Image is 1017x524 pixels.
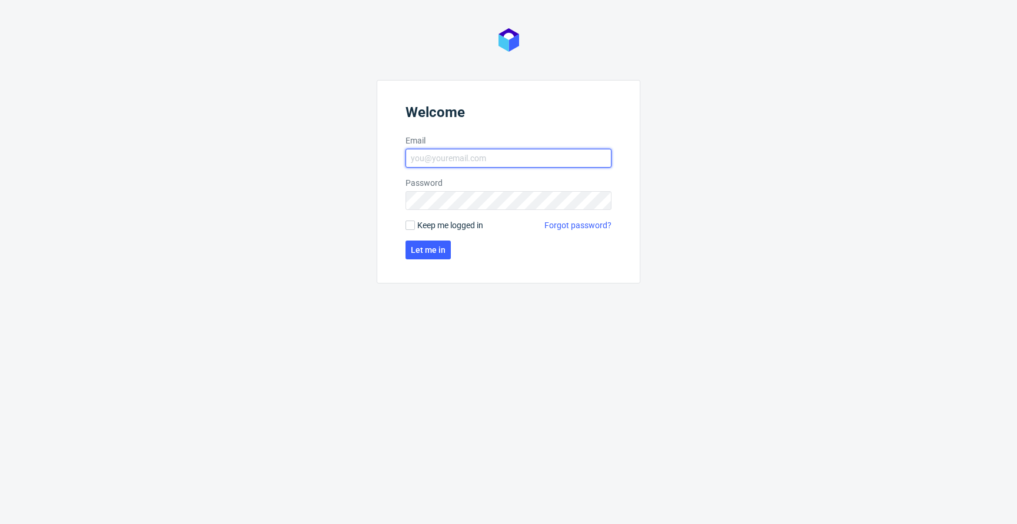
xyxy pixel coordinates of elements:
input: you@youremail.com [406,149,611,168]
span: Let me in [411,246,446,254]
header: Welcome [406,104,611,125]
a: Forgot password? [544,219,611,231]
span: Keep me logged in [417,219,483,231]
button: Let me in [406,241,451,259]
label: Email [406,135,611,146]
label: Password [406,177,611,189]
